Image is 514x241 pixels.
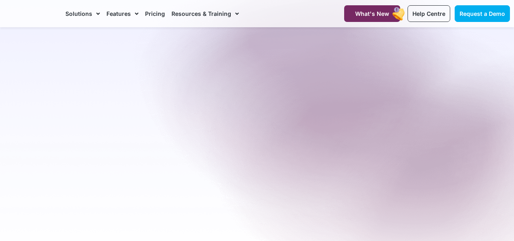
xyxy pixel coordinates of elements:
[455,5,510,22] a: Request a Demo
[4,8,57,20] img: CareMaster Logo
[460,10,505,17] span: Request a Demo
[344,5,400,22] a: What's New
[355,10,389,17] span: What's New
[412,10,445,17] span: Help Centre
[408,5,450,22] a: Help Centre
